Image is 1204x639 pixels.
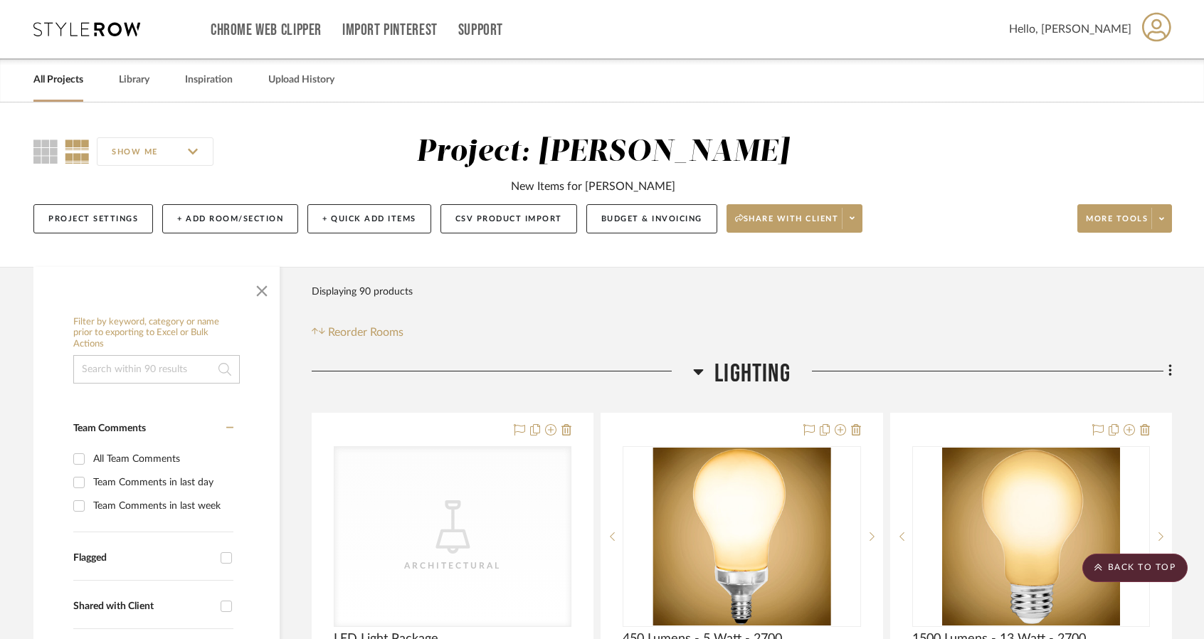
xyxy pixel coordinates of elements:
span: Hello, [PERSON_NAME] [1009,21,1131,38]
span: Share with client [735,213,839,235]
span: Reorder Rooms [328,324,403,341]
button: Project Settings [33,204,153,233]
div: Team Comments in last week [93,495,230,517]
div: Project: [PERSON_NAME] [416,137,789,167]
a: All Projects [33,70,83,90]
button: CSV Product Import [440,204,577,233]
a: Inspiration [185,70,233,90]
div: New Items for [PERSON_NAME] [511,178,675,195]
a: Import Pinterest [342,24,438,36]
a: Upload History [268,70,334,90]
div: Shared with Client [73,601,213,613]
scroll-to-top-button: BACK TO TOP [1082,554,1188,582]
div: Displaying 90 products [312,278,413,306]
a: Library [119,70,149,90]
a: Chrome Web Clipper [211,24,322,36]
span: LIGHTING [714,359,791,389]
button: + Add Room/Section [162,204,298,233]
button: Close [248,274,276,302]
div: Flagged [73,552,213,564]
input: Search within 90 results [73,355,240,384]
h6: Filter by keyword, category or name prior to exporting to Excel or Bulk Actions [73,317,240,350]
div: Team Comments in last day [93,471,230,494]
div: 0 [334,447,571,626]
div: Architectural [381,559,524,573]
span: More tools [1086,213,1148,235]
button: Share with client [727,204,863,233]
div: 0 [623,447,860,626]
button: Budget & Invoicing [586,204,717,233]
button: Reorder Rooms [312,324,403,341]
img: 1500 Lumens - 13 Watt - 2700 Kelvin - LED A19 Filament Bulb - Milky Finish [942,448,1120,625]
a: Support [458,24,503,36]
img: 450 Lumens - 5 Watt - 2700 Kelvin - LED A15 Filament Bulb [653,448,830,625]
button: + Quick Add Items [307,204,431,233]
button: More tools [1077,204,1172,233]
span: Team Comments [73,423,146,433]
div: All Team Comments [93,448,230,470]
